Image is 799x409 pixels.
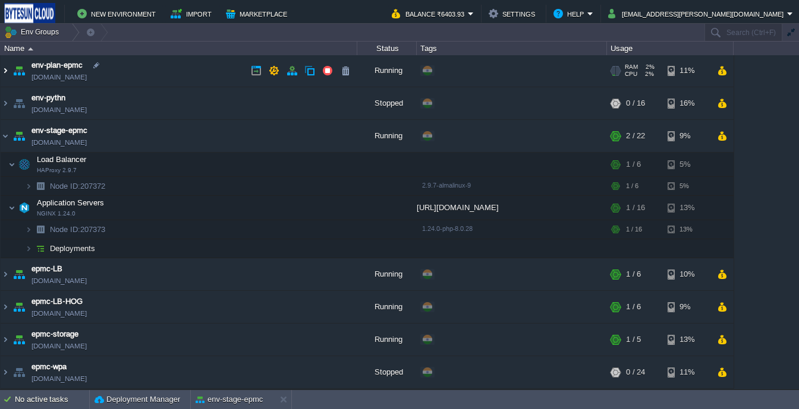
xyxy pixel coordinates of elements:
img: AMDAwAAAACH5BAEAAAAALAAAAAABAAEAAAICRAEAOw== [25,220,32,239]
img: AMDAwAAAACH5BAEAAAAALAAAAAABAAEAAAICRAEAOw== [28,47,33,50]
img: AMDAwAAAACH5BAEAAAAALAAAAAABAAEAAAICRAEAOw== [11,356,27,388]
img: AMDAwAAAACH5BAEAAAAALAAAAAABAAEAAAICRAEAOw== [16,153,33,176]
img: AMDAwAAAACH5BAEAAAAALAAAAAABAAEAAAICRAEAOw== [32,239,49,258]
img: AMDAwAAAACH5BAEAAAAALAAAAAABAAEAAAICRAEAOw== [11,324,27,356]
div: 5% [668,153,706,176]
div: 9% [668,120,706,152]
img: AMDAwAAAACH5BAEAAAAALAAAAAABAAEAAAICRAEAOw== [1,291,10,323]
span: Load Balancer [36,154,88,164]
div: Stopped [357,87,417,119]
span: 2% [643,64,655,71]
img: AMDAwAAAACH5BAEAAAAALAAAAAABAAEAAAICRAEAOw== [11,258,27,290]
div: 1 / 6 [626,177,638,195]
span: 207372 [49,181,107,191]
div: 13% [668,324,706,356]
div: Running [357,55,417,87]
button: Marketplace [226,7,291,21]
a: Node ID:207373 [49,224,107,234]
span: [DOMAIN_NAME] [32,340,87,352]
button: env-stage-epmc [196,394,263,405]
a: [DOMAIN_NAME] [32,275,87,287]
div: Name [1,42,357,55]
div: 0 / 24 [626,356,645,388]
span: Node ID: [50,182,80,191]
a: epmc-wpa [32,361,67,373]
span: RAM [625,64,638,71]
img: AMDAwAAAACH5BAEAAAAALAAAAAABAAEAAAICRAEAOw== [1,356,10,388]
button: [EMAIL_ADDRESS][PERSON_NAME][DOMAIN_NAME] [608,7,787,21]
a: [DOMAIN_NAME] [32,104,87,116]
div: Status [358,42,416,55]
div: 5% [668,177,706,195]
a: Application ServersNGINX 1.24.0 [36,198,106,207]
div: 1 / 16 [626,196,645,220]
a: epmc-LB [32,263,62,275]
img: AMDAwAAAACH5BAEAAAAALAAAAAABAAEAAAICRAEAOw== [1,55,10,87]
div: Running [357,120,417,152]
img: AMDAwAAAACH5BAEAAAAALAAAAAABAAEAAAICRAEAOw== [1,120,10,152]
a: [DOMAIN_NAME] [32,373,87,385]
div: 1 / 5 [626,324,641,356]
button: Deployment Manager [95,394,180,405]
img: AMDAwAAAACH5BAEAAAAALAAAAAABAAEAAAICRAEAOw== [8,196,15,220]
img: AMDAwAAAACH5BAEAAAAALAAAAAABAAEAAAICRAEAOw== [11,55,27,87]
button: Import [171,7,215,21]
a: [DOMAIN_NAME] [32,71,87,83]
img: AMDAwAAAACH5BAEAAAAALAAAAAABAAEAAAICRAEAOw== [32,177,49,195]
div: Stopped [357,356,417,388]
button: Balance ₹6403.93 [392,7,468,21]
img: AMDAwAAAACH5BAEAAAAALAAAAAABAAEAAAICRAEAOw== [11,120,27,152]
a: Load BalancerHAProxy 2.9.7 [36,155,88,164]
span: Node ID: [50,225,80,234]
div: Usage [608,42,733,55]
span: 2% [642,71,654,78]
div: 10% [668,258,706,290]
div: 1 / 6 [626,291,641,323]
img: AMDAwAAAACH5BAEAAAAALAAAAAABAAEAAAICRAEAOw== [32,220,49,239]
div: Running [357,324,417,356]
div: 16% [668,87,706,119]
button: Help [553,7,587,21]
div: [URL][DOMAIN_NAME] [417,196,607,220]
div: No active tasks [15,390,89,409]
a: env-plan-epmc [32,59,83,71]
img: AMDAwAAAACH5BAEAAAAALAAAAAABAAEAAAICRAEAOw== [16,196,33,220]
span: 1.24.0-php-8.0.28 [422,225,473,232]
img: AMDAwAAAACH5BAEAAAAALAAAAAABAAEAAAICRAEAOw== [1,324,10,356]
div: Tags [417,42,606,55]
div: Running [357,291,417,323]
img: AMDAwAAAACH5BAEAAAAALAAAAAABAAEAAAICRAEAOw== [25,239,32,258]
button: Settings [489,7,539,21]
div: 1 / 16 [626,220,642,239]
a: Deployments [49,243,97,253]
span: 207373 [49,224,107,234]
img: AMDAwAAAACH5BAEAAAAALAAAAAABAAEAAAICRAEAOw== [1,87,10,119]
div: 13% [668,196,706,220]
div: 13% [668,220,706,239]
div: 2 / 22 [626,120,645,152]
a: [DOMAIN_NAME] [32,307,87,319]
a: env-pythn [32,92,65,104]
span: 2.9.7-almalinux-9 [422,182,471,189]
img: AMDAwAAAACH5BAEAAAAALAAAAAABAAEAAAICRAEAOw== [11,87,27,119]
span: Application Servers [36,198,106,208]
img: AMDAwAAAACH5BAEAAAAALAAAAAABAAEAAAICRAEAOw== [8,153,15,176]
button: Env Groups [4,24,63,40]
a: env-stage-epmc [32,125,87,137]
a: epmc-LB-HOG [32,296,83,307]
img: AMDAwAAAACH5BAEAAAAALAAAAAABAAEAAAICRAEAOw== [25,177,32,195]
a: epmc-storage [32,328,78,340]
img: Bytesun Cloud [4,3,55,24]
img: AMDAwAAAACH5BAEAAAAALAAAAAABAAEAAAICRAEAOw== [11,291,27,323]
button: New Environment [77,7,159,21]
span: HAProxy 2.9.7 [37,167,77,174]
span: NGINX 1.24.0 [37,210,76,217]
div: 11% [668,356,706,388]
